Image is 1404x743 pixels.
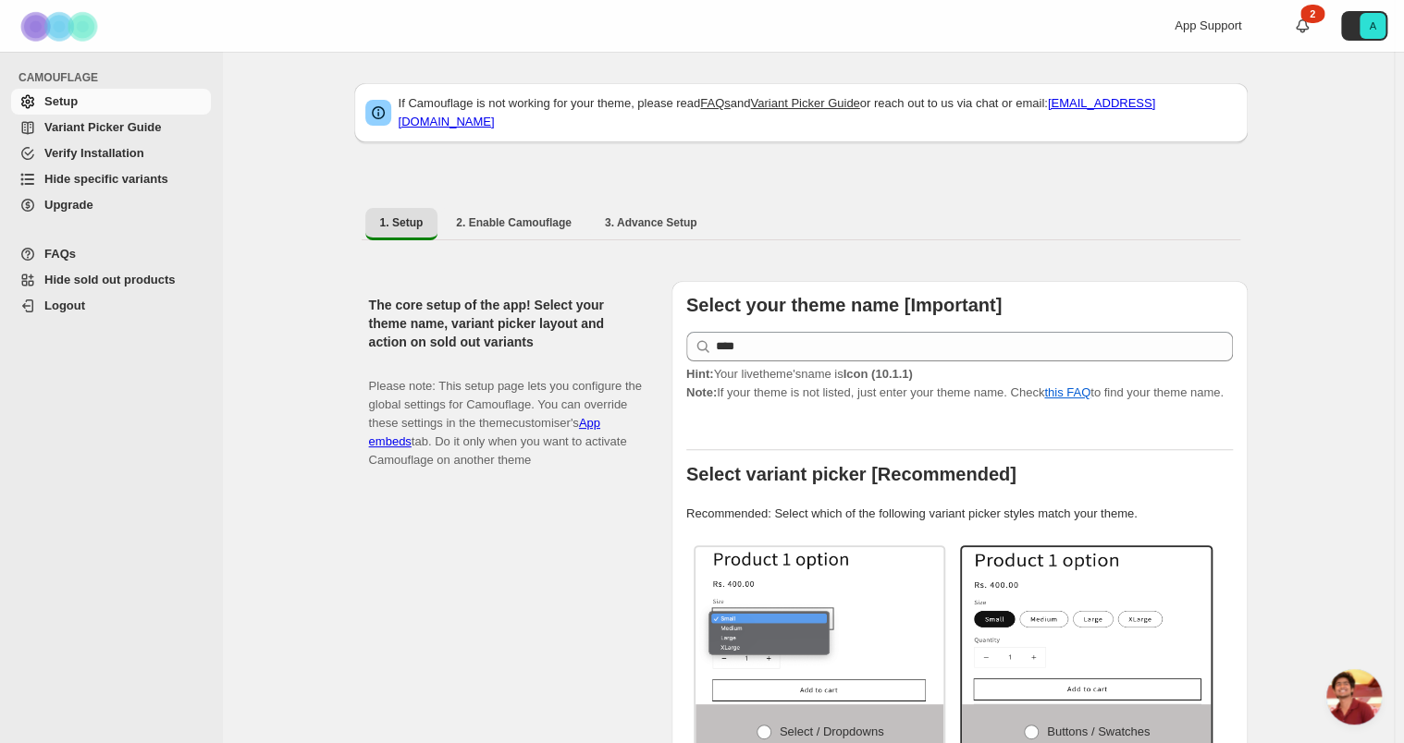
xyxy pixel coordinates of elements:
button: Avatar with initials A [1341,11,1387,41]
text: A [1369,20,1376,31]
div: 2 [1300,5,1324,23]
span: Logout [44,298,85,312]
span: 3. Advance Setup [605,215,697,230]
span: Setup [44,94,78,108]
span: Select / Dropdowns [780,725,884,738]
a: Variant Picker Guide [750,96,859,110]
img: Camouflage [15,1,107,52]
div: Open chat [1326,669,1382,725]
span: Variant Picker Guide [44,120,161,134]
p: Please note: This setup page lets you configure the global settings for Camouflage. You can overr... [369,359,642,469]
strong: Icon (10.1.1) [843,367,912,381]
span: CAMOUFLAGE [18,70,213,85]
strong: Hint: [686,367,714,381]
img: Select / Dropdowns [696,547,944,704]
span: Hide sold out products [44,273,176,286]
a: FAQs [11,241,211,267]
h2: The core setup of the app! Select your theme name, variant picker layout and action on sold out v... [369,296,642,351]
span: FAQs [44,247,76,261]
span: Hide specific variants [44,172,168,186]
a: Verify Installation [11,140,211,166]
strong: Note: [686,385,717,399]
p: If Camouflage is not working for your theme, please read and or reach out to us via chat or email: [399,94,1237,131]
span: App Support [1175,18,1241,32]
span: Avatar with initials A [1360,13,1386,39]
b: Select variant picker [Recommended] [686,464,1016,484]
a: Variant Picker Guide [11,115,211,140]
a: 2 [1293,17,1312,35]
p: Recommended: Select which of the following variant picker styles match your theme. [686,505,1233,523]
a: Setup [11,89,211,115]
a: Hide sold out products [11,267,211,293]
span: Upgrade [44,198,93,212]
b: Select your theme name [Important] [686,295,1002,315]
p: If your theme is not listed, just enter your theme name. Check to find your theme name. [686,365,1233,402]
span: 1. Setup [380,215,424,230]
a: Logout [11,293,211,319]
a: Hide specific variants [11,166,211,192]
span: Buttons / Swatches [1047,725,1150,738]
a: FAQs [700,96,731,110]
span: Your live theme's name is [686,367,913,381]
img: Buttons / Swatches [962,547,1211,704]
span: Verify Installation [44,146,144,160]
a: this FAQ [1044,385,1090,399]
span: 2. Enable Camouflage [456,215,572,230]
a: Upgrade [11,192,211,218]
